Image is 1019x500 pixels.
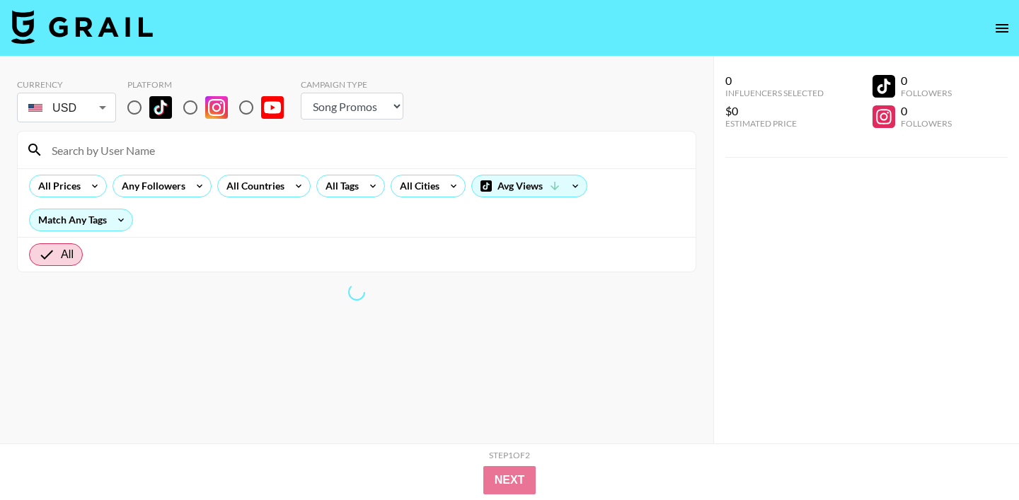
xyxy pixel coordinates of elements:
[901,118,952,129] div: Followers
[149,96,172,119] img: TikTok
[61,246,74,263] span: All
[901,88,952,98] div: Followers
[30,175,84,197] div: All Prices
[43,139,687,161] input: Search by User Name
[725,88,824,98] div: Influencers Selected
[725,118,824,129] div: Estimated Price
[489,450,530,460] div: Step 1 of 2
[218,175,287,197] div: All Countries
[113,175,188,197] div: Any Followers
[725,74,824,88] div: 0
[11,10,153,44] img: Grail Talent
[30,209,132,231] div: Match Any Tags
[317,175,362,197] div: All Tags
[17,79,116,90] div: Currency
[988,14,1016,42] button: open drawer
[261,96,284,119] img: YouTube
[725,104,824,118] div: $0
[901,104,952,118] div: 0
[301,79,403,90] div: Campaign Type
[391,175,442,197] div: All Cities
[20,95,113,120] div: USD
[345,281,368,303] span: Refreshing exchangeRatesNew, lists, bookers, clients, countries, tags, cities, talent, talent...
[205,96,228,119] img: Instagram
[483,466,536,494] button: Next
[901,74,952,88] div: 0
[127,79,295,90] div: Platform
[472,175,587,197] div: Avg Views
